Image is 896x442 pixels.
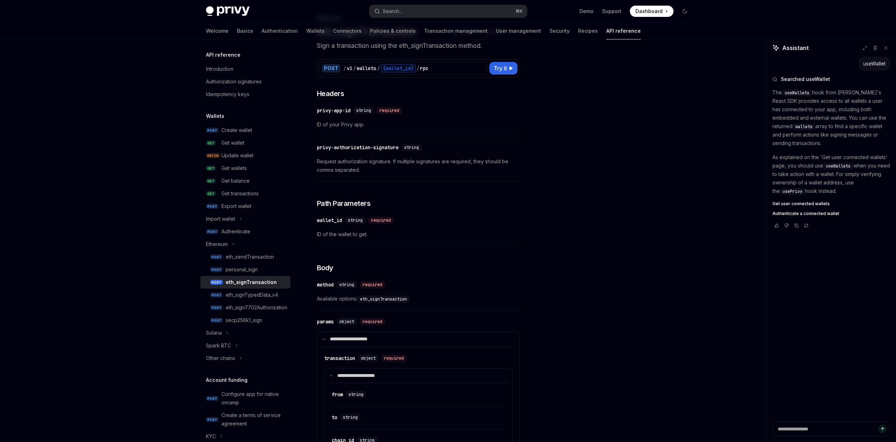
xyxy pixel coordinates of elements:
[226,278,277,286] div: eth_signTransaction
[221,227,250,236] div: Authenticate
[206,215,235,223] div: Import wallet
[602,8,621,15] a: Support
[772,88,890,147] p: The hook from [PERSON_NAME]'s React SDK provides access to all wallets a user has connected to yo...
[206,77,262,86] div: Authorization signatures
[515,8,523,14] span: ⌘ K
[404,145,419,150] span: string
[200,162,290,175] a: GETGet wallets
[317,107,351,114] div: privy-app-id
[357,65,376,72] div: wallets
[200,289,290,301] a: POSTeth_signTypedData_v4
[361,355,376,361] span: object
[206,229,219,234] span: POST
[206,432,216,441] div: KYC
[343,415,358,420] span: string
[206,178,216,184] span: GET
[210,305,223,310] span: POST
[221,126,252,134] div: Create wallet
[579,8,594,15] a: Demo
[200,75,290,88] a: Authorization signatures
[782,44,809,52] span: Assistant
[357,296,410,303] code: eth_signTransaction
[221,164,247,172] div: Get wallets
[226,265,258,274] div: personal_sign
[206,376,248,384] h5: Account funding
[200,263,290,276] a: POSTpersonal_sign
[206,153,220,158] span: PATCH
[200,175,290,187] a: GETGet balance
[424,23,488,39] a: Transaction management
[221,189,259,198] div: Get transactions
[200,137,290,149] a: GETGet wallet
[200,276,290,289] a: POSTeth_signTransaction
[317,263,333,273] span: Body
[317,198,371,208] span: Path Parameters
[210,318,223,323] span: POST
[237,23,253,39] a: Basics
[221,151,253,160] div: Update wallet
[416,65,419,72] div: /
[221,202,251,210] div: Export wallet
[369,5,527,18] button: Search...⌘K
[322,64,340,72] div: POST
[368,217,394,224] div: required
[772,211,890,216] a: Authenticate a connected wallet
[226,253,274,261] div: eth_sendTransaction
[317,89,344,99] span: Headers
[221,411,286,428] div: Create a terms of service agreement
[377,107,402,114] div: required
[200,225,290,238] a: POSTAuthenticate
[206,23,228,39] a: Welcome
[210,254,223,260] span: POST
[494,64,507,72] span: Try it
[772,76,890,83] button: Searched useWallet
[339,282,354,288] span: string
[332,414,337,421] div: to
[772,201,890,207] a: Get user connected wallets
[206,128,219,133] span: POST
[206,341,231,350] div: Spark BTC
[206,354,235,362] div: Other chains
[206,6,250,16] img: dark logo
[200,314,290,327] a: POSTsecp256k1_sign
[317,217,342,224] div: wallet_id
[226,316,262,324] div: secp256k1_sign
[772,211,839,216] span: Authenticate a connected wallet
[381,64,416,72] div: {wallet_id}
[206,204,219,209] span: POST
[206,140,216,146] span: GET
[317,230,520,239] span: ID of the wallet to get.
[420,65,428,72] div: rpc
[317,120,520,129] span: ID of your Privy app.
[200,388,290,409] a: POSTConfigure app for native onramp
[496,23,541,39] a: User management
[356,108,371,113] span: string
[606,23,641,39] a: API reference
[206,240,228,248] div: Ethereum
[630,6,673,17] a: Dashboard
[333,23,362,39] a: Connectors
[206,65,233,73] div: Introduction
[200,149,290,162] a: PATCHUpdate wallet
[221,390,286,407] div: Configure app for native onramp
[206,396,219,401] span: POST
[635,8,663,15] span: Dashboard
[317,318,334,325] div: params
[785,90,809,96] span: useWallets
[317,144,399,151] div: privy-authorization-signature
[206,51,240,59] h5: API reference
[781,76,830,83] span: Searched useWallet
[795,124,813,130] span: wallets
[206,90,249,99] div: Idempotency keys
[200,200,290,213] a: POSTExport wallet
[210,292,223,298] span: POST
[381,355,407,362] div: required
[339,319,354,324] span: object
[343,65,346,72] div: /
[332,391,343,398] div: from
[377,65,380,72] div: /
[210,280,223,285] span: POST
[200,301,290,314] a: POSTeth_sign7702Authorization
[863,60,885,67] div: useWallet
[200,409,290,430] a: POSTCreate a terms of service agreement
